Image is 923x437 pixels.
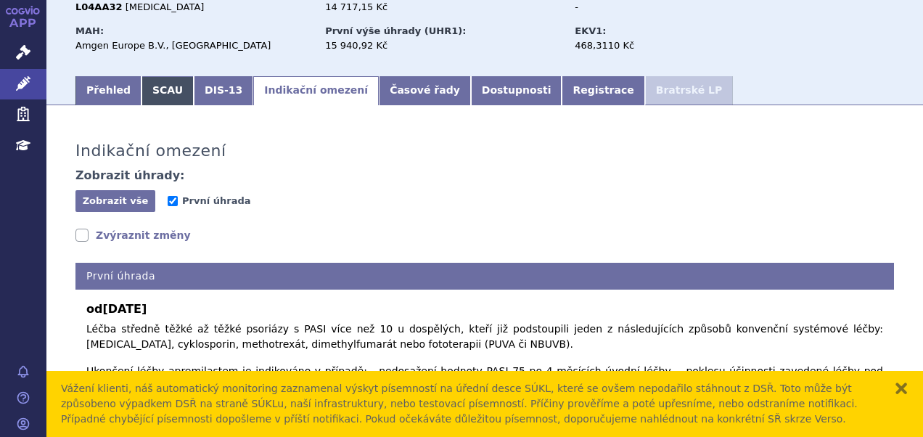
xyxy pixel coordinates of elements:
[253,76,379,105] a: Indikační omezení
[75,228,191,242] a: Zvýraznit změny
[325,1,561,14] div: 14 717,15 Kč
[75,168,185,183] h4: Zobrazit úhrady:
[75,263,894,290] h4: První úhrada
[575,1,738,14] div: -
[894,381,908,396] button: zavřít
[75,76,141,105] a: Přehled
[141,76,194,105] a: SCAU
[86,301,883,318] b: od
[126,1,205,12] span: [MEDICAL_DATA]
[182,195,250,206] span: První úhrada
[75,39,311,52] div: Amgen Europe B.V., [GEOGRAPHIC_DATA]
[83,195,149,206] span: Zobrazit vše
[379,76,471,105] a: Časové řady
[102,302,147,316] span: [DATE]
[75,142,226,160] h3: Indikační omezení
[575,25,606,36] strong: EKV1:
[325,25,466,36] strong: První výše úhrady (UHR1):
[325,39,561,52] div: 15 940,92 Kč
[194,76,253,105] a: DIS-13
[168,196,178,206] input: První úhrada
[75,190,155,212] button: Zobrazit vše
[471,76,562,105] a: Dostupnosti
[562,76,644,105] a: Registrace
[61,381,879,427] div: Vážení klienti, náš automatický monitoring zaznamenal výskyt písemností na úřední desce SÚKL, kte...
[75,1,123,12] strong: L04AA32
[575,39,738,52] div: 468,3110 Kč
[75,25,104,36] strong: MAH:
[86,322,883,394] p: Léčba středně těžké až těžké psoriázy s PASI více než 10 u dospělých, kteří již podstoupili jeden...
